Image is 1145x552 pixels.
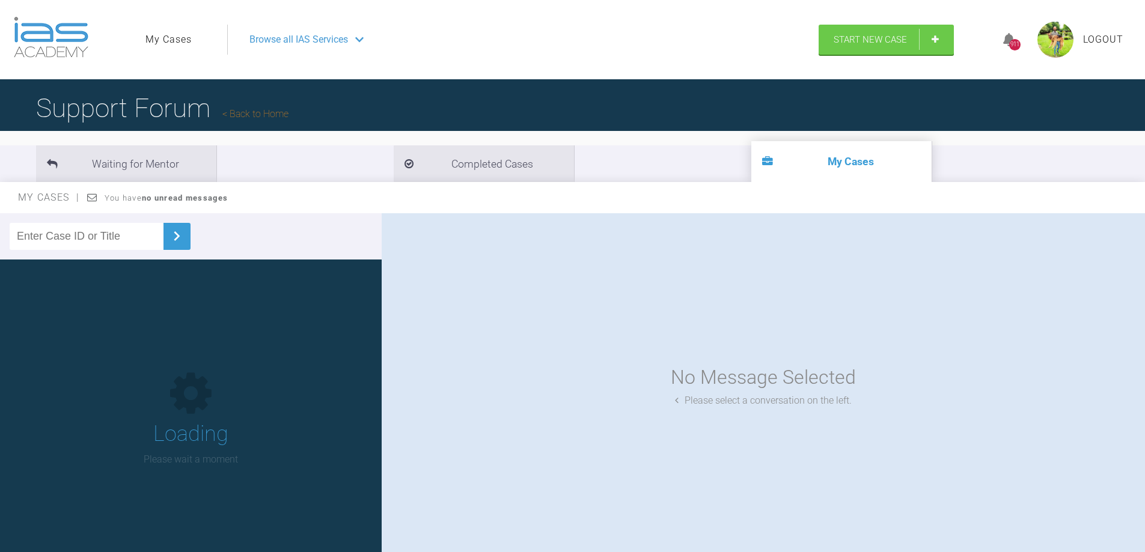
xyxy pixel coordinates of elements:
[1037,22,1073,58] img: profile.png
[834,34,907,45] span: Start New Case
[36,87,289,129] h1: Support Forum
[222,108,289,120] a: Back to Home
[144,452,238,467] p: Please wait a moment
[249,32,348,47] span: Browse all IAS Services
[145,32,192,47] a: My Cases
[14,17,88,58] img: logo-light.3e3ef733.png
[671,362,856,393] div: No Message Selected
[751,141,932,182] li: My Cases
[675,393,852,408] div: Please select a conversation on the left.
[142,193,228,202] strong: no unread messages
[36,145,216,182] li: Waiting for Mentor
[18,192,80,203] span: My Cases
[153,417,228,452] h1: Loading
[10,223,163,250] input: Enter Case ID or Title
[819,25,954,55] a: Start New Case
[394,145,574,182] li: Completed Cases
[1009,39,1021,50] div: 911
[167,226,186,246] img: chevronRight.28bd32b0.svg
[105,193,228,202] span: You have
[1083,32,1123,47] a: Logout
